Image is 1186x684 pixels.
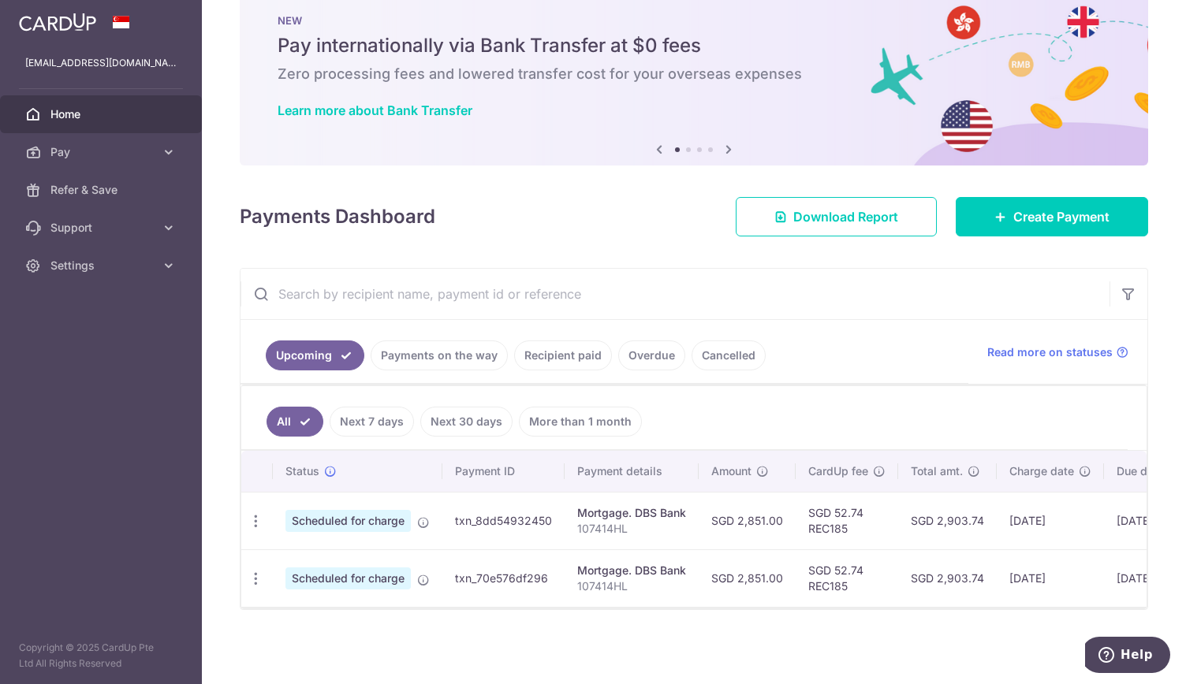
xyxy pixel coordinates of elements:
span: Pay [50,144,155,160]
span: Scheduled for charge [285,567,411,589]
td: [DATE] [997,549,1104,607]
a: Learn more about Bank Transfer [278,102,472,118]
span: Support [50,220,155,236]
span: Status [285,463,319,479]
h4: Payments Dashboard [240,203,435,231]
td: SGD 2,851.00 [699,549,796,607]
a: Next 30 days [420,407,513,437]
span: Total amt. [911,463,963,479]
a: Next 7 days [330,407,414,437]
td: SGD 2,903.74 [898,492,997,549]
h6: Zero processing fees and lowered transfer cost for your overseas expenses [278,65,1110,84]
span: Scheduled for charge [285,510,411,532]
div: Mortgage. DBS Bank [577,563,686,578]
td: SGD 52.74 REC185 [796,492,898,549]
div: Mortgage. DBS Bank [577,505,686,521]
span: CardUp fee [808,463,868,479]
td: SGD 52.74 REC185 [796,549,898,607]
a: Cancelled [692,340,766,370]
p: [EMAIL_ADDRESS][DOMAIN_NAME] [25,55,177,71]
span: Create Payment [1013,207,1110,226]
span: Refer & Save [50,182,155,198]
a: Recipient paid [514,340,612,370]
a: Payments on the way [371,340,508,370]
td: txn_8dd54932450 [442,492,565,549]
td: SGD 2,851.00 [699,492,796,549]
p: 107414HL [577,521,686,537]
th: Payment details [565,451,699,492]
span: Download Report [793,207,898,226]
a: Upcoming [266,340,364,370]
a: Download Report [736,197,937,236]
span: Due date [1117,463,1164,479]
td: txn_70e576df296 [442,549,565,607]
a: Overdue [618,340,685,370]
td: [DATE] [997,492,1104,549]
input: Search by recipient name, payment id or reference [241,269,1110,319]
span: Amount [711,463,752,479]
iframe: Opens a widget where you can find more information [1085,637,1170,676]
p: 107414HL [577,578,686,594]
a: Read more on statuses [987,344,1128,360]
span: Settings [50,258,155,273]
a: Create Payment [956,197,1148,236]
a: All [267,407,323,437]
span: Read more on statuses [987,344,1113,360]
a: More than 1 month [519,407,642,437]
span: Home [50,106,155,122]
span: Charge date [1009,463,1074,479]
img: CardUp [19,13,96,32]
p: NEW [278,14,1110,27]
h5: Pay internationally via Bank Transfer at $0 fees [278,33,1110,58]
th: Payment ID [442,451,565,492]
td: SGD 2,903.74 [898,549,997,607]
